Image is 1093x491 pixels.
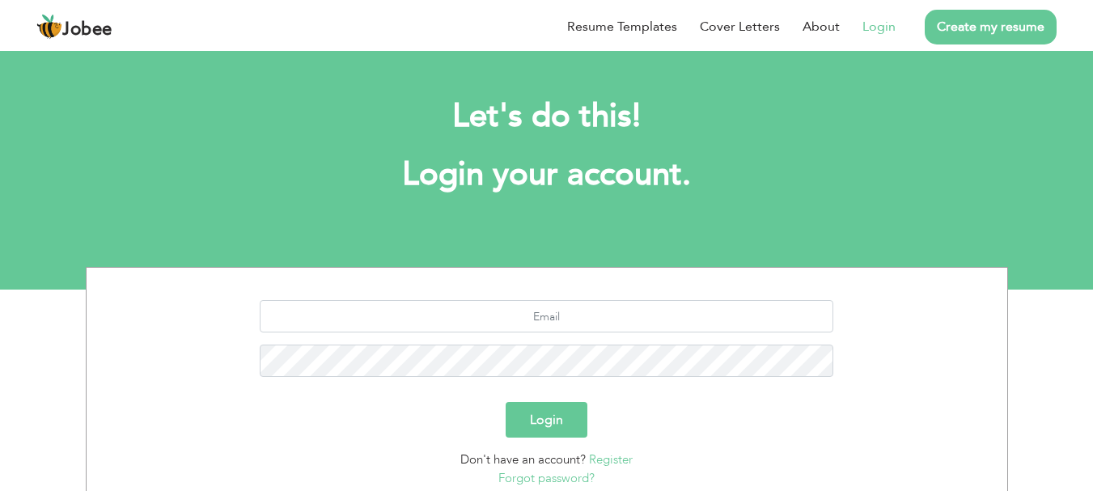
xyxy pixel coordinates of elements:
h1: Login your account. [110,154,984,196]
a: Cover Letters [700,17,780,36]
a: Create my resume [925,10,1057,44]
input: Email [260,300,833,332]
h2: Let's do this! [110,95,984,138]
a: Jobee [36,14,112,40]
a: Forgot password? [498,470,595,486]
img: jobee.io [36,14,62,40]
span: Don't have an account? [460,451,586,468]
a: Login [862,17,896,36]
a: Resume Templates [567,17,677,36]
a: About [803,17,840,36]
a: Register [589,451,633,468]
span: Jobee [62,21,112,39]
button: Login [506,402,587,438]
